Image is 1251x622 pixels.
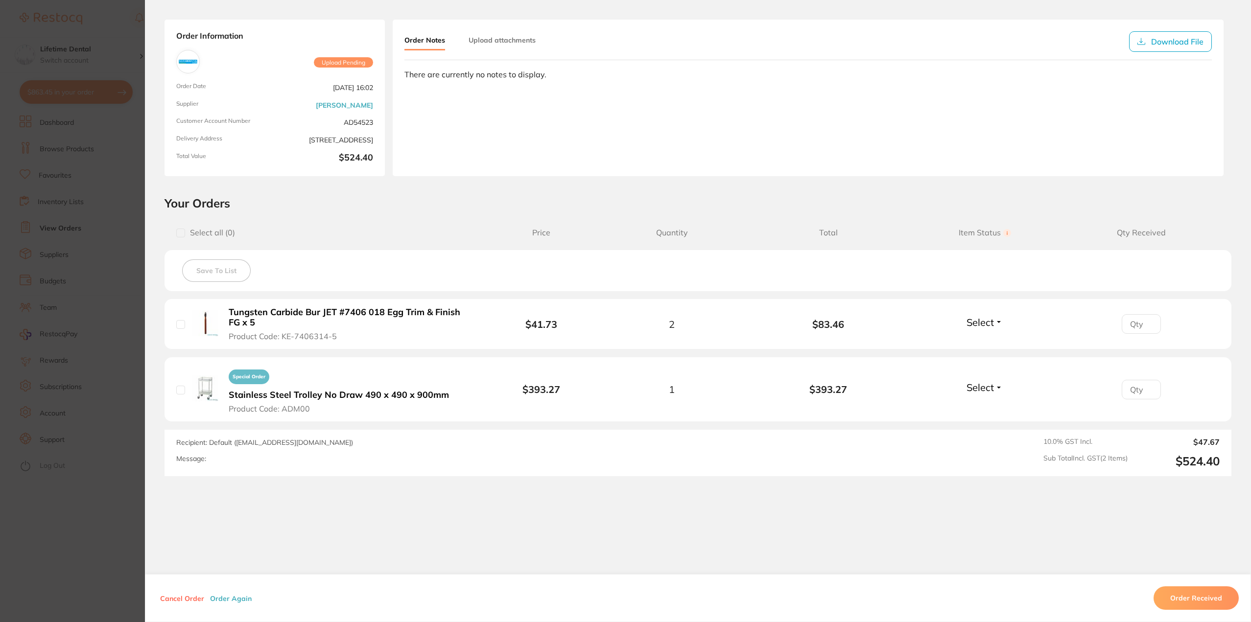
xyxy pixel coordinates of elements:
[179,52,197,71] img: Adam Dental
[525,318,557,330] b: $41.73
[907,228,1063,237] span: Item Status
[176,117,271,127] span: Customer Account Number
[176,455,206,463] label: Message:
[1122,380,1161,399] input: Qty
[176,153,271,164] span: Total Value
[1154,586,1239,610] button: Order Received
[226,307,474,341] button: Tungsten Carbide Bur JET #7406 018 Egg Trim & Finish FG x 5 Product Code: KE-7406314-5
[229,390,449,400] b: Stainless Steel Trolley No Draw 490 x 490 x 900mm
[669,384,675,395] span: 1
[593,228,750,237] span: Quantity
[316,101,373,109] a: [PERSON_NAME]
[1063,228,1220,237] span: Qty Received
[165,196,1231,210] h2: Your Orders
[279,83,373,92] span: [DATE] 16:02
[176,83,271,92] span: Order Date
[404,70,1212,79] div: There are currently no notes to display.
[229,369,269,384] span: Special Order
[226,365,457,414] button: Special OrderStainless Steel Trolley No Draw 490 x 490 x 900mm Product Code: ADM00
[157,594,207,602] button: Cancel Order
[522,383,560,395] b: $393.27
[669,319,675,330] span: 2
[192,310,218,336] img: Tungsten Carbide Bur JET #7406 018 Egg Trim & Finish FG x 5
[176,100,271,110] span: Supplier
[279,117,373,127] span: AD54523
[279,153,373,164] b: $524.40
[1122,314,1161,334] input: Qty
[1129,31,1212,52] button: Download File
[279,135,373,145] span: [STREET_ADDRESS]
[176,135,271,145] span: Delivery Address
[967,381,994,393] span: Select
[489,228,593,237] span: Price
[207,594,255,602] button: Order Again
[1043,438,1128,446] span: 10.0 % GST Incl.
[314,57,373,68] span: Upload Pending
[176,31,373,42] strong: Order Information
[750,384,907,395] b: $393.27
[229,332,337,341] span: Product Code: KE-7406314-5
[469,31,536,49] button: Upload attachments
[1043,454,1128,468] span: Sub Total Incl. GST ( 2 Items)
[964,316,1006,328] button: Select
[229,404,310,413] span: Product Code: ADM00
[229,307,472,327] b: Tungsten Carbide Bur JET #7406 018 Egg Trim & Finish FG x 5
[1135,454,1220,468] output: $524.40
[185,228,235,237] span: Select all ( 0 )
[404,31,445,50] button: Order Notes
[1135,438,1220,446] output: $47.67
[750,228,907,237] span: Total
[964,381,1006,393] button: Select
[967,316,994,328] span: Select
[750,319,907,330] b: $83.46
[176,438,353,447] span: Recipient: Default ( [EMAIL_ADDRESS][DOMAIN_NAME] )
[192,375,218,401] img: Stainless Steel Trolley No Draw 490 x 490 x 900mm
[182,259,251,282] button: Save To List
